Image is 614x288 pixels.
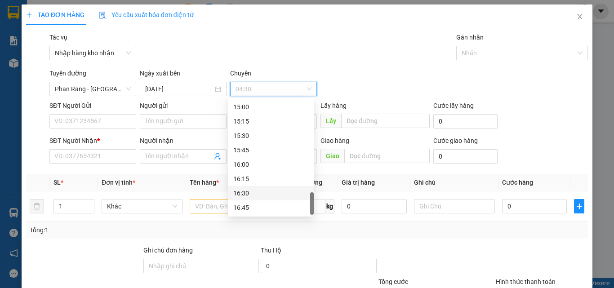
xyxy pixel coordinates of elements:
img: icon [99,12,106,19]
button: plus [574,199,584,213]
label: Ghi chú đơn hàng [143,247,193,254]
div: 15:15 [233,116,308,126]
div: SĐT Người Gửi [49,101,136,111]
span: Tổng cước [378,278,408,285]
div: 15:30 [233,131,308,141]
span: Lấy hàng [320,102,347,109]
span: TẠO ĐƠN HÀNG [26,11,85,18]
input: VD: Bàn, Ghế [190,199,271,213]
input: 0 [342,199,406,213]
label: Tác vụ [49,34,67,41]
input: Dọc đường [341,114,430,128]
span: close-circle [126,50,131,56]
span: plus [574,203,584,210]
input: Ghi Chú [414,199,495,213]
label: Gán nhãn [456,34,484,41]
div: Người gửi [140,101,227,111]
button: delete [30,199,44,213]
div: 16:00 [233,160,308,169]
span: Khác [107,199,177,213]
span: Decrease Value [84,206,94,213]
span: Giao [320,149,344,163]
span: Increase Value [84,199,94,206]
label: Cước giao hàng [433,137,478,144]
span: SL [53,179,61,186]
span: up [87,201,92,206]
div: Tổng: 1 [30,225,238,235]
input: Ghi chú đơn hàng [143,259,259,273]
span: Đơn vị tính [102,179,135,186]
span: Phan Rang - Nha Trang [55,82,131,96]
input: Cước giao hàng [433,149,498,164]
div: 16:45 [233,203,308,213]
span: Nhập hàng kho nhận [55,46,131,60]
input: Cước lấy hàng [433,114,498,128]
span: Lấy [320,114,341,128]
span: user-add [214,153,221,160]
button: Close [567,4,592,30]
div: Ngày xuất bến [140,68,227,82]
label: Cước lấy hàng [433,102,474,109]
span: Cước hàng [502,179,533,186]
div: 16:30 [233,188,308,198]
span: Giá trị hàng [342,179,375,186]
span: Tên hàng [190,179,219,186]
input: Dọc đường [344,149,430,163]
span: kg [325,199,334,213]
div: SĐT Người Nhận [49,136,136,146]
span: close [576,13,583,20]
th: Ghi chú [410,174,498,191]
span: down [87,207,92,213]
div: 15:00 [233,102,308,112]
div: 16:15 [233,174,308,184]
div: Chuyến [230,68,317,82]
div: Tuyến đường [49,68,136,82]
div: Người nhận [140,136,227,146]
span: Thu Hộ [261,247,281,254]
span: plus [26,12,32,18]
label: Hình thức thanh toán [496,278,556,285]
input: 11/08/2025 [145,84,213,94]
span: Giao hàng [320,137,349,144]
span: 04:30 [236,82,311,96]
span: Yêu cầu xuất hóa đơn điện tử [99,11,194,18]
div: 15:45 [233,145,308,155]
